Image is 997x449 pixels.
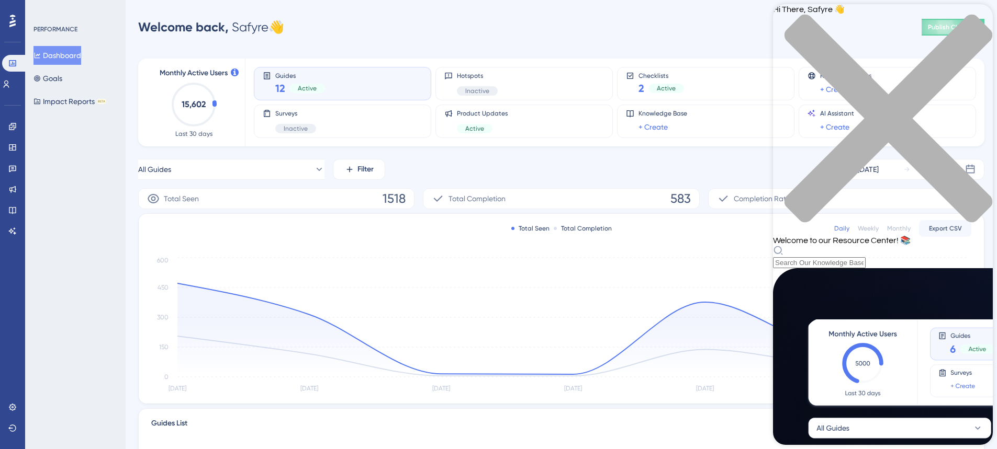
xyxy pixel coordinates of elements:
[657,84,676,93] span: Active
[164,373,169,381] tspan: 0
[638,121,668,133] a: + Create
[449,192,506,205] span: Total Completion
[138,19,229,34] span: Welcome back,
[564,385,582,392] tspan: [DATE]
[33,46,81,65] button: Dashboard
[275,72,325,79] span: Guides
[300,385,318,392] tspan: [DATE]
[670,190,691,207] span: 583
[138,19,284,36] div: Safyre 👋
[138,163,171,176] span: All Guides
[157,257,169,264] tspan: 600
[151,417,187,434] span: Guides List
[275,109,316,118] span: Surveys
[554,224,612,233] div: Total Completion
[175,130,212,138] span: Last 30 days
[73,5,76,14] div: 1
[182,99,206,109] text: 15,602
[33,92,106,111] button: Impact ReportsBETA
[638,81,644,96] span: 2
[465,124,484,133] span: Active
[333,159,385,180] button: Filter
[25,3,65,15] span: Need Help?
[3,6,22,25] img: launcher-image-alternative-text
[734,192,790,205] span: Completion Rate
[457,109,508,118] span: Product Updates
[160,67,228,79] span: Monthly Active Users
[357,163,374,176] span: Filter
[511,224,550,233] div: Total Seen
[638,72,684,79] span: Checklists
[33,69,62,88] button: Goals
[638,109,687,118] span: Knowledge Base
[97,99,106,104] div: BETA
[457,72,498,80] span: Hotspots
[158,284,169,291] tspan: 450
[157,314,169,321] tspan: 300
[33,25,77,33] div: PERFORMANCE
[159,343,169,351] tspan: 150
[275,81,285,96] span: 12
[383,190,406,207] span: 1518
[164,192,199,205] span: Total Seen
[696,385,714,392] tspan: [DATE]
[169,385,186,392] tspan: [DATE]
[432,385,450,392] tspan: [DATE]
[138,159,324,180] button: All Guides
[298,84,317,93] span: Active
[465,87,489,95] span: Inactive
[284,124,308,133] span: Inactive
